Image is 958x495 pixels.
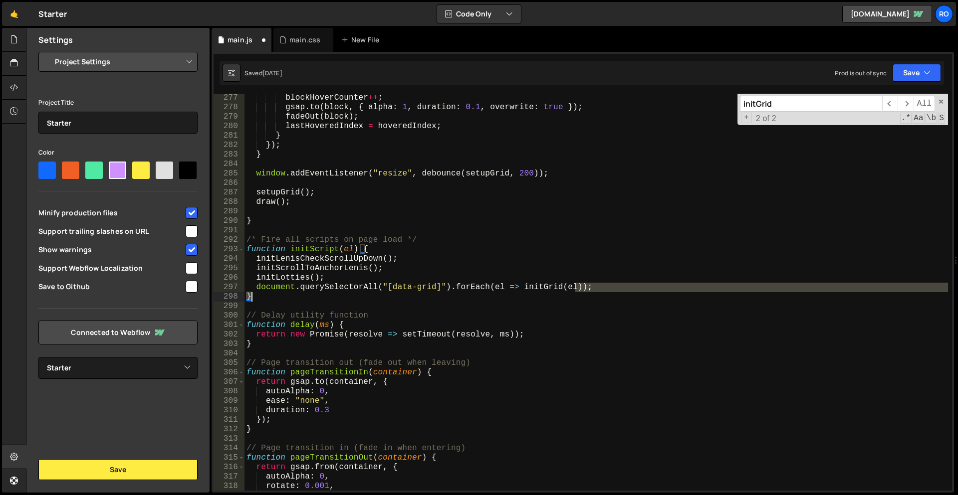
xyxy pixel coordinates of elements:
[228,35,252,45] div: main.js
[214,302,244,311] div: 299
[900,113,912,124] span: RegExp Search
[214,150,244,160] div: 283
[214,226,244,235] div: 291
[214,349,244,358] div: 304
[38,226,184,236] span: Support trailing slashes on URL
[214,188,244,197] div: 287
[289,35,320,45] div: main.css
[38,34,73,45] h2: Settings
[214,141,244,150] div: 282
[38,245,184,255] span: Show warnings
[214,254,244,264] div: 294
[214,472,244,482] div: 317
[214,415,244,425] div: 311
[214,406,244,415] div: 310
[914,96,935,112] span: Alt-Enter
[741,113,752,123] span: Toggle Replace mode
[214,368,244,377] div: 306
[38,208,184,218] span: Minify production files
[835,69,887,77] div: Prod is out of sync
[938,113,945,124] span: Search In Selection
[214,207,244,216] div: 289
[38,282,184,292] span: Save to Github
[214,93,244,103] div: 277
[214,396,244,406] div: 309
[214,197,244,207] div: 288
[214,283,244,292] div: 297
[842,5,932,23] a: [DOMAIN_NAME]
[913,113,925,124] span: CaseSensitive Search
[214,387,244,396] div: 308
[214,434,244,444] div: 313
[893,64,941,82] button: Save
[214,377,244,387] div: 307
[898,96,913,112] span: ​
[214,425,244,434] div: 312
[38,8,67,20] div: Starter
[38,321,198,344] a: Connected to Webflow
[38,112,198,134] input: Project name
[935,5,953,23] a: Ro
[214,112,244,122] div: 279
[38,148,54,158] label: Color
[2,2,26,26] a: 🤙
[214,311,244,321] div: 300
[882,96,898,112] span: ​
[262,69,282,77] div: [DATE]
[244,69,282,77] div: Saved
[214,264,244,273] div: 295
[214,444,244,453] div: 314
[38,98,74,108] label: Project Title
[752,114,780,123] span: 2 of 2
[214,235,244,245] div: 292
[214,245,244,254] div: 293
[214,178,244,188] div: 286
[214,482,244,491] div: 318
[214,358,244,368] div: 305
[926,113,938,124] span: Whole Word Search
[214,463,244,472] div: 316
[341,35,383,45] div: New File
[38,263,184,273] span: Support Webflow Localization
[214,339,244,349] div: 303
[214,330,244,339] div: 302
[214,453,244,463] div: 315
[214,216,244,226] div: 290
[214,160,244,169] div: 284
[740,96,882,112] input: Search for
[214,103,244,112] div: 278
[437,5,521,23] button: Code Only
[38,459,198,480] button: Save
[214,169,244,178] div: 285
[214,273,244,283] div: 296
[214,292,244,302] div: 298
[214,131,244,141] div: 281
[214,321,244,330] div: 301
[214,122,244,131] div: 280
